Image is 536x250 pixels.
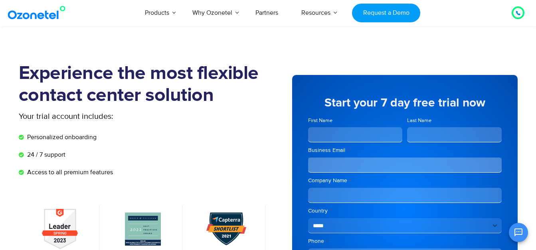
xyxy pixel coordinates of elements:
[308,207,502,215] label: Country
[25,150,65,159] span: 24 / 7 support
[19,63,268,106] h1: Experience the most flexible contact center solution
[352,4,420,22] a: Request a Demo
[308,97,502,109] h5: Start your 7 day free trial now
[19,110,208,122] p: Your trial account includes:
[308,177,502,185] label: Company Name
[407,117,502,124] label: Last Name
[308,117,403,124] label: First Name
[509,223,528,242] button: Open chat
[25,167,113,177] span: Access to all premium features
[308,237,502,245] label: Phone
[25,132,97,142] span: Personalized onboarding
[308,146,502,154] label: Business Email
